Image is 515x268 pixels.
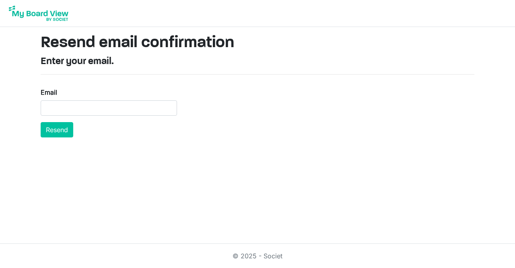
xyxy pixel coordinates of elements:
a: © 2025 - Societ [233,252,282,260]
label: Email [41,87,57,97]
h1: Resend email confirmation [41,33,474,53]
button: Resend [41,122,73,137]
img: My Board View Logo [6,3,71,23]
h4: Enter your email. [41,56,474,68]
